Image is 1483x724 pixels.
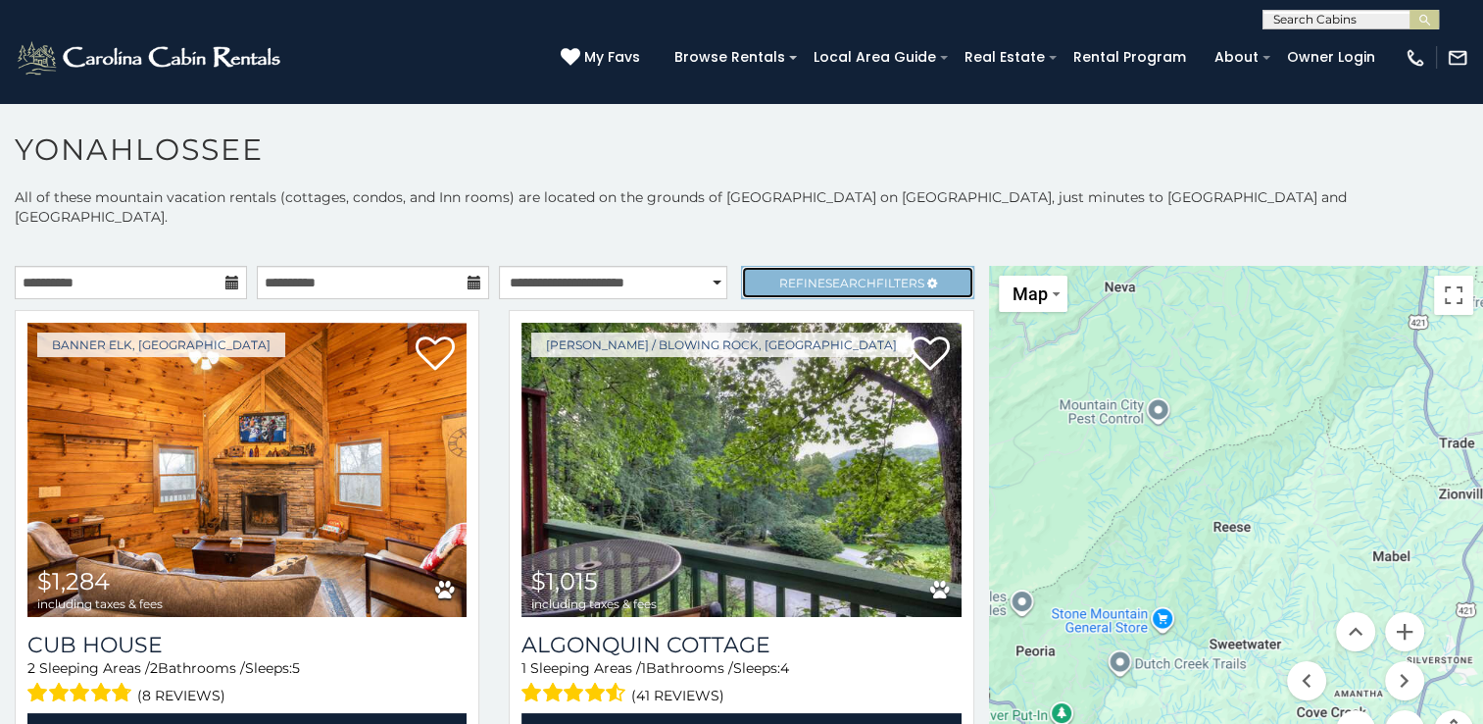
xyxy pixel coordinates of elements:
[1405,47,1426,69] img: phone-regular-white.png
[521,659,526,677] span: 1
[521,632,961,658] a: Algonquin Cottage
[531,567,598,595] span: $1,015
[150,659,158,677] span: 2
[641,659,646,677] span: 1
[37,597,163,610] span: including taxes & fees
[780,659,789,677] span: 4
[825,276,876,290] span: Search
[955,42,1055,73] a: Real Estate
[631,683,724,708] span: (41 reviews)
[1013,284,1048,304] span: Map
[521,658,961,708] div: Sleeping Areas / Bathrooms / Sleeps:
[1434,276,1473,315] button: Toggle fullscreen view
[37,333,285,357] a: Banner Elk, [GEOGRAPHIC_DATA]
[779,276,924,290] span: Refine Filters
[521,323,961,617] img: Algonquin Cottage
[531,333,912,357] a: [PERSON_NAME] / Blowing Rock, [GEOGRAPHIC_DATA]
[911,335,950,376] a: Add to favorites
[999,276,1067,312] button: Change map style
[1277,42,1385,73] a: Owner Login
[27,323,467,617] a: Cub House $1,284 including taxes & fees
[1336,612,1375,651] button: Move up
[1205,42,1268,73] a: About
[1287,661,1326,700] button: Move left
[1063,42,1196,73] a: Rental Program
[27,658,467,708] div: Sleeping Areas / Bathrooms / Sleeps:
[1385,612,1424,651] button: Zoom in
[27,659,35,677] span: 2
[521,323,961,617] a: Algonquin Cottage $1,015 including taxes & fees
[27,632,467,658] a: Cub House
[531,597,657,610] span: including taxes & fees
[137,683,225,708] span: (8 reviews)
[292,659,300,677] span: 5
[27,323,467,617] img: Cub House
[584,47,640,68] span: My Favs
[741,266,973,299] a: RefineSearchFilters
[37,567,110,595] span: $1,284
[1447,47,1468,69] img: mail-regular-white.png
[15,38,286,78] img: White-1-2.png
[1385,661,1424,700] button: Move right
[665,42,795,73] a: Browse Rentals
[561,47,645,69] a: My Favs
[804,42,946,73] a: Local Area Guide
